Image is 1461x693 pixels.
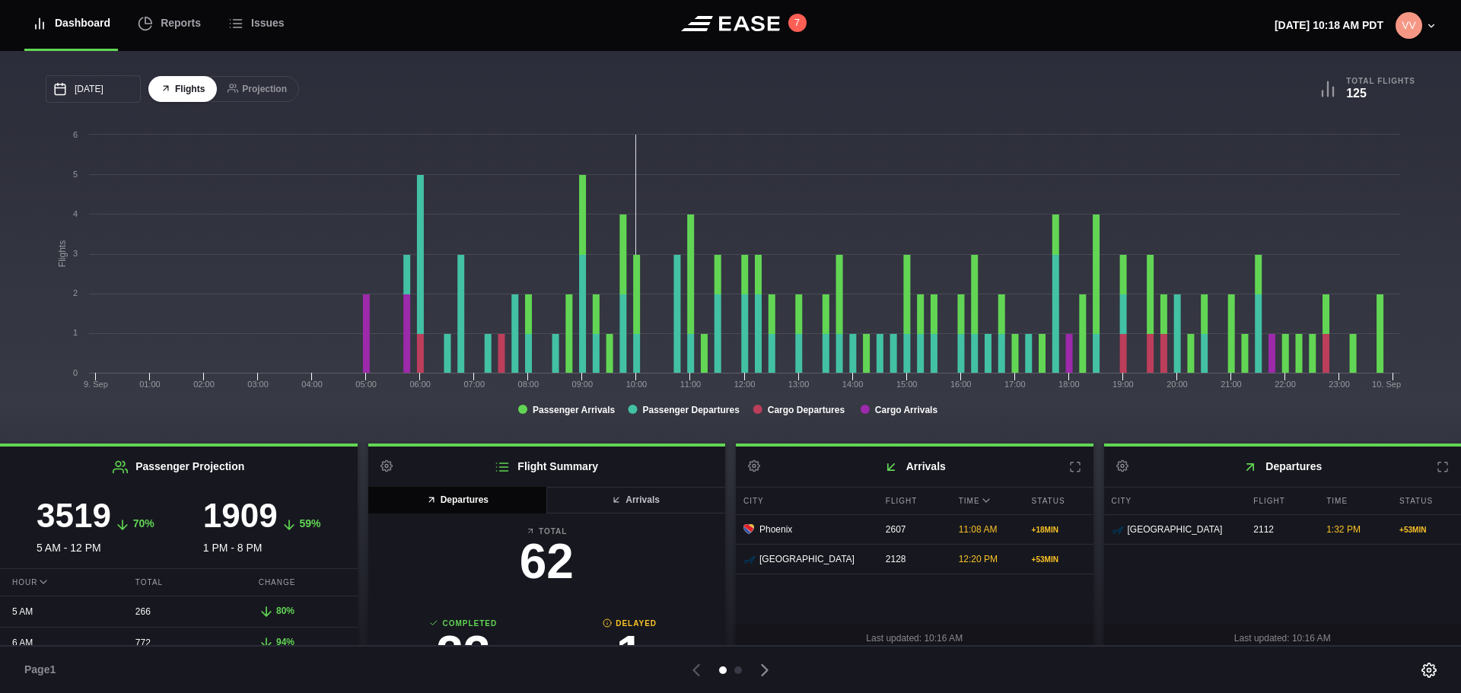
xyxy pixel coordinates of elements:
[380,629,547,678] h3: 23
[215,76,299,103] button: Projection
[736,624,1093,653] div: Last updated: 10:16 AM
[1346,76,1415,86] b: Total Flights
[73,170,78,179] text: 5
[368,487,548,513] button: Departures
[1104,488,1243,514] div: City
[133,517,154,529] span: 70%
[73,130,78,139] text: 6
[546,487,725,513] button: Arrivals
[950,380,972,389] text: 16:00
[768,405,845,415] tspan: Cargo Departures
[123,569,234,596] div: Total
[572,380,594,389] text: 09:00
[1246,488,1315,514] div: Flight
[37,499,111,532] h3: 3519
[788,380,810,389] text: 13:00
[1275,17,1383,33] p: [DATE] 10:18 AM PDT
[842,380,864,389] text: 14:00
[1221,380,1242,389] text: 21:00
[368,447,726,487] h2: Flight Summary
[533,405,616,415] tspan: Passenger Arrivals
[1326,524,1361,535] span: 1:32 PM
[680,380,702,389] text: 11:00
[179,499,345,556] div: 1 PM - 8 PM
[1392,488,1461,514] div: Status
[1372,380,1401,389] tspan: 10. Sep
[247,380,269,389] text: 03:00
[1024,488,1093,514] div: Status
[959,554,998,564] span: 12:20 PM
[896,380,918,389] text: 15:00
[276,606,294,616] span: 80%
[409,380,431,389] text: 06:00
[759,523,792,536] span: Phoenix
[875,405,938,415] tspan: Cargo Arrivals
[203,499,278,532] h3: 1909
[301,380,323,389] text: 04:00
[1346,87,1367,100] b: 125
[46,75,141,103] input: mm/dd/yyyy
[380,618,547,629] b: Completed
[1032,554,1086,565] div: + 53 MIN
[1396,12,1422,39] img: 315aad5f8c3b3bdba85a25f162631172
[546,618,713,685] a: Delayed1
[736,488,874,514] div: City
[123,597,234,626] div: 266
[959,524,998,535] span: 11:08 AM
[380,537,714,586] h3: 62
[12,499,179,556] div: 5 AM - 12 PM
[1329,380,1350,389] text: 23:00
[1004,380,1026,389] text: 17:00
[24,662,62,678] span: Page 1
[734,380,756,389] text: 12:00
[380,526,714,593] a: Total62
[1058,380,1080,389] text: 18:00
[878,545,947,574] div: 2128
[1399,524,1453,536] div: + 53 MIN
[546,629,713,678] h3: 1
[759,552,855,566] span: [GEOGRAPHIC_DATA]
[1246,515,1315,544] div: 2112
[123,628,234,657] div: 772
[73,328,78,337] text: 1
[1112,380,1134,389] text: 19:00
[355,380,377,389] text: 05:00
[73,368,78,377] text: 0
[626,380,648,389] text: 10:00
[276,637,294,647] span: 94%
[878,488,947,514] div: Flight
[1167,380,1188,389] text: 20:00
[463,380,485,389] text: 07:00
[57,240,68,267] tspan: Flights
[951,488,1020,514] div: Time
[73,249,78,258] text: 3
[1128,523,1223,536] span: [GEOGRAPHIC_DATA]
[878,515,947,544] div: 2607
[518,380,540,389] text: 08:00
[300,517,321,529] span: 59%
[73,209,78,218] text: 4
[380,526,714,537] b: Total
[84,380,108,389] tspan: 9. Sep
[247,569,358,596] div: Change
[788,14,807,32] button: 7
[73,288,78,297] text: 2
[148,76,217,103] button: Flights
[546,618,713,629] b: Delayed
[380,618,547,685] a: Completed23
[1275,380,1296,389] text: 22:00
[736,447,1093,487] h2: Arrivals
[1319,488,1388,514] div: Time
[193,380,215,389] text: 02:00
[1032,524,1086,536] div: + 18 MIN
[139,380,161,389] text: 01:00
[642,405,740,415] tspan: Passenger Departures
